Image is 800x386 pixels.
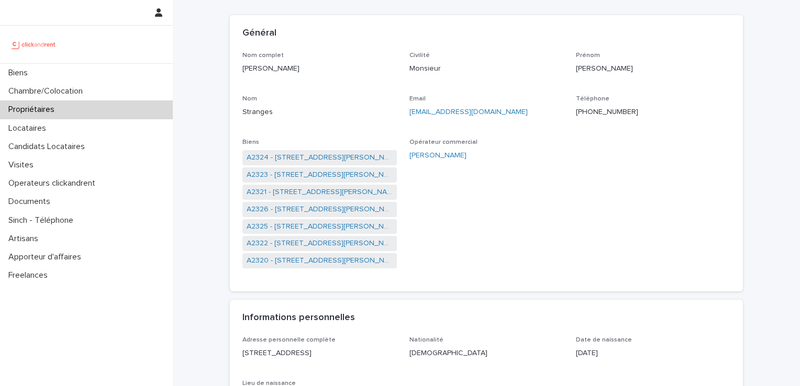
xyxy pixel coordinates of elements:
a: A2321 - [STREET_ADDRESS][PERSON_NAME] [247,187,393,198]
img: UCB0brd3T0yccxBKYDjQ [8,34,59,55]
h2: Informations personnelles [242,312,355,324]
span: Adresse personnelle complète [242,337,336,343]
p: [DATE] [576,348,730,359]
p: Sinch - Téléphone [4,215,82,225]
span: Prénom [576,52,600,59]
h2: Général [242,28,276,39]
span: Civilité [409,52,430,59]
p: Locataires [4,123,54,133]
a: A2326 - [STREET_ADDRESS][PERSON_NAME] [247,204,393,215]
span: Opérateur commercial [409,139,477,145]
span: Email [409,96,426,102]
p: Freelances [4,270,56,280]
a: A2324 - [STREET_ADDRESS][PERSON_NAME] [247,152,393,163]
p: [STREET_ADDRESS] [242,348,397,359]
p: Visites [4,160,42,170]
p: Chambre/Colocation [4,86,91,96]
p: [PERSON_NAME] [576,63,730,74]
a: A2320 - [STREET_ADDRESS][PERSON_NAME] [247,255,393,266]
span: Biens [242,139,259,145]
p: Monsieur [409,63,564,74]
p: Propriétaires [4,105,63,115]
span: Téléphone [576,96,609,102]
span: Date de naissance [576,337,632,343]
span: Nom complet [242,52,284,59]
p: Biens [4,68,36,78]
p: Artisans [4,234,47,244]
a: [EMAIL_ADDRESS][DOMAIN_NAME] [409,108,528,116]
a: [PERSON_NAME] [409,150,466,161]
a: A2322 - [STREET_ADDRESS][PERSON_NAME] [247,238,393,249]
a: A2323 - [STREET_ADDRESS][PERSON_NAME] [247,169,393,180]
a: A2325 - [STREET_ADDRESS][PERSON_NAME] [247,221,393,232]
p: Candidats Locataires [4,142,93,152]
p: Stranges [242,107,397,118]
p: [PERSON_NAME] [242,63,397,74]
p: Operateurs clickandrent [4,178,104,188]
p: [PHONE_NUMBER] [576,107,730,118]
span: Nationalité [409,337,443,343]
p: Documents [4,197,59,207]
span: Nom [242,96,257,102]
p: [DEMOGRAPHIC_DATA] [409,348,564,359]
p: Apporteur d'affaires [4,252,90,262]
